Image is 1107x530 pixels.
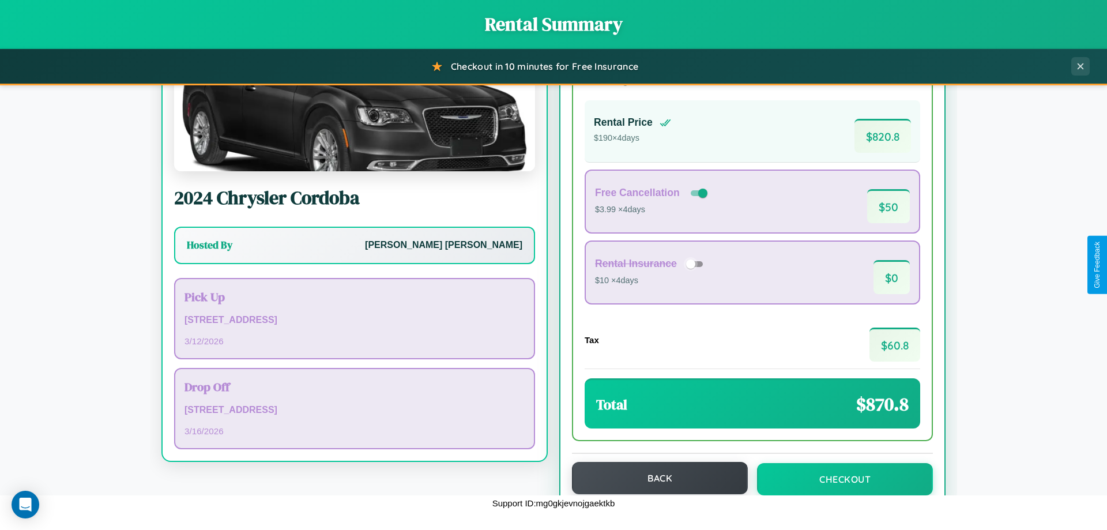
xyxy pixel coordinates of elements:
h3: Total [596,395,627,414]
p: [STREET_ADDRESS] [184,402,525,419]
p: $ 190 × 4 days [594,131,671,146]
span: $ 60.8 [869,328,920,362]
h3: Drop Off [184,378,525,395]
span: Checkout in 10 minutes for Free Insurance [451,61,638,72]
span: $ 50 [867,189,910,223]
p: $3.99 × 4 days [595,202,710,217]
h4: Rental Insurance [595,258,677,270]
button: Back [572,462,748,494]
h4: Tax [585,335,599,345]
p: [PERSON_NAME] [PERSON_NAME] [365,237,522,254]
p: [STREET_ADDRESS] [184,312,525,329]
p: $10 × 4 days [595,273,707,288]
h3: Pick Up [184,288,525,305]
p: 3 / 12 / 2026 [184,333,525,349]
p: 3 / 16 / 2026 [184,423,525,439]
h4: Free Cancellation [595,187,680,199]
h1: Rental Summary [12,12,1095,37]
div: Open Intercom Messenger [12,491,39,518]
span: $ 0 [873,260,910,294]
div: Give Feedback [1093,242,1101,288]
h4: Rental Price [594,116,653,129]
button: Checkout [757,463,933,495]
span: $ 870.8 [856,392,909,417]
h2: 2024 Chrysler Cordoba [174,185,535,211]
p: Support ID: mg0gkjevnojgaektkb [492,495,615,511]
span: $ 820.8 [854,119,911,153]
h3: Hosted By [187,238,232,252]
img: Chrysler Cordoba [174,56,535,171]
